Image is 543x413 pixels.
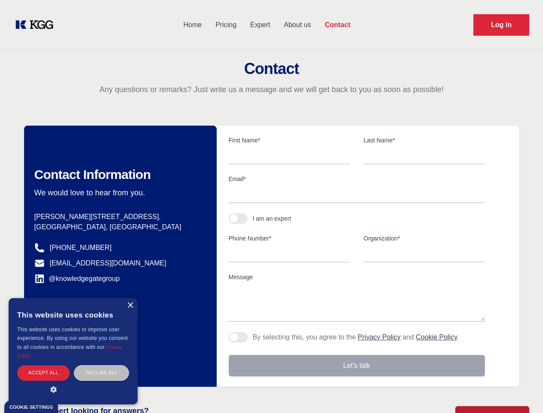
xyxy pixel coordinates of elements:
[14,18,60,32] a: KOL Knowledge Platform: Talk to Key External Experts (KEE)
[50,258,166,268] a: [EMAIL_ADDRESS][DOMAIN_NAME]
[17,365,70,380] div: Accept all
[17,345,122,358] a: Cookie Policy
[229,355,485,376] button: Let's talk
[358,333,401,341] a: Privacy Policy
[364,234,485,243] label: Organization*
[17,327,128,350] span: This website uses cookies to improve user experience. By using our website you consent to all coo...
[277,14,318,36] a: About us
[74,365,129,380] div: Decline all
[253,214,291,223] div: I am an expert
[229,273,485,281] label: Message
[229,234,350,243] label: Phone Number*
[127,302,133,309] div: Close
[34,188,203,198] p: We would love to hear from you.
[416,333,457,341] a: Cookie Policy
[34,212,203,222] p: [PERSON_NAME][STREET_ADDRESS],
[243,14,277,36] a: Expert
[10,84,533,95] p: Any questions or remarks? Just write us a message and we will get back to you as soon as possible!
[50,243,112,253] a: [PHONE_NUMBER]
[209,14,243,36] a: Pricing
[500,372,543,413] iframe: Chat Widget
[10,60,533,77] h2: Contact
[34,222,203,232] p: [GEOGRAPHIC_DATA], [GEOGRAPHIC_DATA]
[229,175,485,183] label: Email*
[229,136,350,145] label: First Name*
[17,305,129,325] div: This website uses cookies
[318,14,357,36] a: Contact
[176,14,209,36] a: Home
[364,136,485,145] label: Last Name*
[253,332,460,342] p: By selecting this, you agree to the and .
[34,167,203,182] h2: Contact Information
[34,274,120,284] a: @knowledgegategroup
[473,14,529,36] a: Request Demo
[9,405,53,410] div: Cookie settings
